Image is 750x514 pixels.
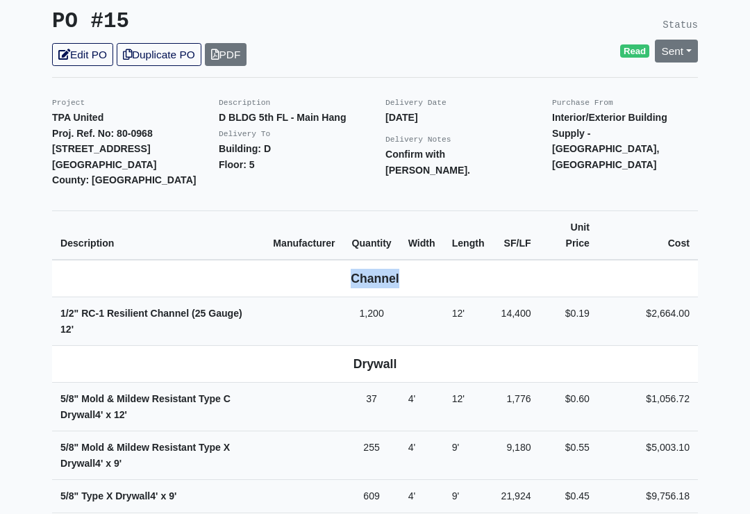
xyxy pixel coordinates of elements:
[60,491,176,502] strong: 5/8" Type X Drywall
[52,175,197,186] strong: County: [GEOGRAPHIC_DATA]
[265,211,343,260] th: Manufacturer
[60,394,231,421] strong: 5/8" Mold & Mildew Resistant Type C Drywall
[598,383,698,432] td: $1,056.72
[117,44,201,67] a: Duplicate PO
[385,136,451,144] small: Delivery Notes
[598,211,698,260] th: Cost
[351,272,399,286] b: Channel
[385,99,447,108] small: Delivery Date
[52,128,153,140] strong: Proj. Ref. No: 80-0968
[452,442,460,454] span: 9'
[552,110,698,173] p: Interior/Exterior Building Supply - [GEOGRAPHIC_DATA], [GEOGRAPHIC_DATA]
[160,491,166,502] span: x
[344,432,400,481] td: 255
[385,113,418,124] strong: [DATE]
[344,298,400,347] td: 1,200
[493,383,540,432] td: 1,776
[598,432,698,481] td: $5,003.10
[95,458,103,470] span: 4'
[60,442,230,470] strong: 5/8" Mold & Mildew Resistant Type X Drywall
[219,144,271,155] strong: Building: D
[540,481,598,514] td: $0.45
[219,160,255,171] strong: Floor: 5
[95,410,103,421] span: 4'
[444,211,493,260] th: Length
[344,211,400,260] th: Quantity
[493,211,540,260] th: SF/LF
[52,10,365,35] h3: PO #15
[662,20,698,31] small: Status
[452,491,460,502] span: 9'
[169,491,176,502] span: 9'
[52,144,151,155] strong: [STREET_ADDRESS]
[540,383,598,432] td: $0.60
[655,40,698,63] a: Sent
[493,298,540,347] td: 14,400
[60,308,242,335] strong: 1/2" RC-1 Resilient Channel (25 Gauge)
[540,298,598,347] td: $0.19
[344,481,400,514] td: 609
[408,394,416,405] span: 4'
[150,491,158,502] span: 4'
[219,113,347,124] strong: D BLDG 5th FL - Main Hang
[52,44,113,67] a: Edit PO
[114,458,122,470] span: 9'
[552,99,613,108] small: Purchase From
[106,410,111,421] span: x
[540,432,598,481] td: $0.55
[540,211,598,260] th: Unit Price
[52,113,103,124] strong: TPA United
[385,149,470,176] strong: Confirm with [PERSON_NAME].
[114,410,127,421] span: 12'
[620,45,650,59] span: Read
[400,211,444,260] th: Width
[106,458,111,470] span: x
[452,394,465,405] span: 12'
[52,99,85,108] small: Project
[52,160,156,171] strong: [GEOGRAPHIC_DATA]
[219,99,270,108] small: Description
[493,481,540,514] td: 21,924
[353,358,397,372] b: Drywall
[60,324,74,335] span: 12'
[344,383,400,432] td: 37
[408,491,416,502] span: 4'
[205,44,247,67] a: PDF
[452,308,465,320] span: 12'
[493,432,540,481] td: 9,180
[219,131,270,139] small: Delivery To
[52,211,265,260] th: Description
[598,298,698,347] td: $2,664.00
[598,481,698,514] td: $9,756.18
[408,442,416,454] span: 4'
